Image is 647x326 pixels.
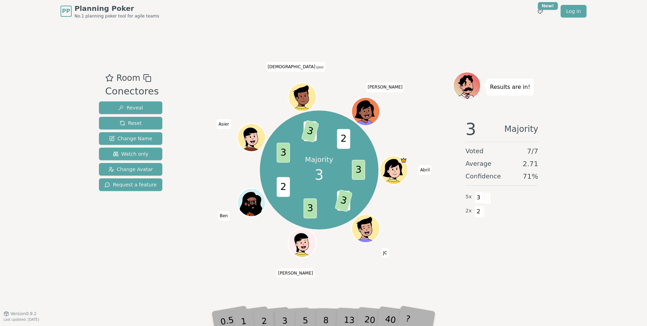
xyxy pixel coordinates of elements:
[504,121,538,137] span: Majority
[335,190,353,212] span: 3
[315,66,324,69] span: (you)
[418,165,431,175] span: Click to change your name
[108,166,153,173] span: Change Avatar
[465,121,476,137] span: 3
[490,82,530,92] p: Results are in!
[99,178,162,191] button: Request a feature
[561,5,586,17] a: Log in
[218,211,229,221] span: Click to change your name
[277,177,290,197] span: 2
[62,7,70,15] span: PP
[3,311,37,317] button: Version0.9.2
[61,3,159,19] a: PPPlanning PokerNo.1 planning poker tool for agile teams
[301,120,319,143] span: 3
[305,155,333,164] p: Majority
[534,5,547,17] button: New!
[99,117,162,129] button: Reset
[381,248,389,258] span: Click to change your name
[3,318,39,321] span: Last updated: [DATE]
[113,150,149,157] span: Watch only
[109,135,152,142] span: Change Name
[337,129,350,149] span: 2
[465,146,484,156] span: Voted
[99,101,162,114] button: Reveal
[99,148,162,160] button: Watch only
[105,181,157,188] span: Request a feature
[116,72,140,84] span: Room
[99,132,162,145] button: Change Name
[465,207,472,215] span: 2 x
[289,84,316,110] button: Click to change your avatar
[105,84,159,99] div: Conectores
[465,193,472,201] span: 5 x
[465,159,491,169] span: Average
[304,199,317,219] span: 3
[538,2,558,10] div: New!
[217,119,231,129] span: Click to change your name
[465,171,501,181] span: Confidence
[475,192,483,204] span: 3
[352,160,365,180] span: 3
[105,72,114,84] button: Add as favourite
[266,62,325,72] span: Click to change your name
[315,164,323,185] span: 3
[523,171,538,181] span: 71 %
[366,82,404,92] span: Click to change your name
[99,163,162,176] button: Change Avatar
[277,143,290,163] span: 3
[276,268,315,278] span: Click to change your name
[10,311,37,317] span: Version 0.9.2
[400,157,407,164] span: Abril is the host
[120,120,142,127] span: Reset
[475,206,483,218] span: 2
[522,159,538,169] span: 2.71
[527,146,538,156] span: 7 / 7
[74,3,159,13] span: Planning Poker
[74,13,159,19] span: No.1 planning poker tool for agile teams
[118,104,143,111] span: Reveal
